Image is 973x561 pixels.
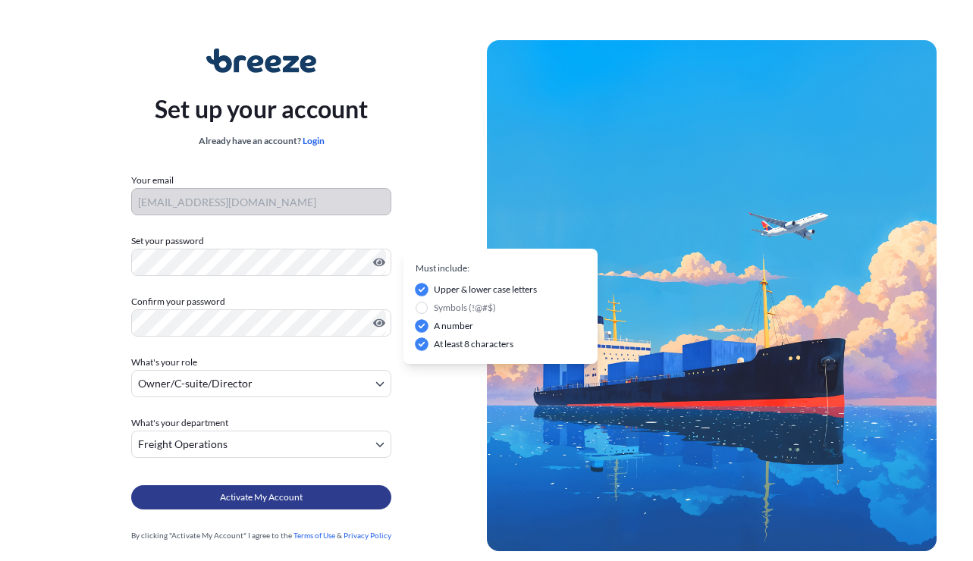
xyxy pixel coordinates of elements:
[131,431,391,458] button: Freight Operations
[416,261,585,276] p: Must include:
[131,355,197,370] span: What's your role
[131,485,391,509] button: Activate My Account
[131,370,391,397] button: Owner/C-suite/Director
[131,188,391,215] input: Your email address
[131,528,391,543] div: By clicking "Activate My Account" I agree to the &
[434,318,473,334] span: A number
[131,233,391,249] label: Set your password
[155,91,369,127] p: Set up your account
[131,173,174,188] label: Your email
[373,256,385,268] button: Show password
[487,40,937,551] img: Ship illustration
[220,490,303,505] span: Activate My Account
[138,437,228,452] span: Freight Operations
[434,282,537,297] span: Upper & lower case letters
[155,133,369,149] div: Already have an account?
[131,415,228,431] span: What's your department
[131,294,391,309] label: Confirm your password
[138,376,253,391] span: Owner/C-suite/Director
[344,531,391,540] a: Privacy Policy
[434,300,496,315] span: Symbols (!@#$)
[434,337,513,352] span: At least 8 characters
[293,531,335,540] a: Terms of Use
[303,135,325,146] a: Login
[206,49,316,73] img: Breeze
[373,317,385,329] button: Show password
